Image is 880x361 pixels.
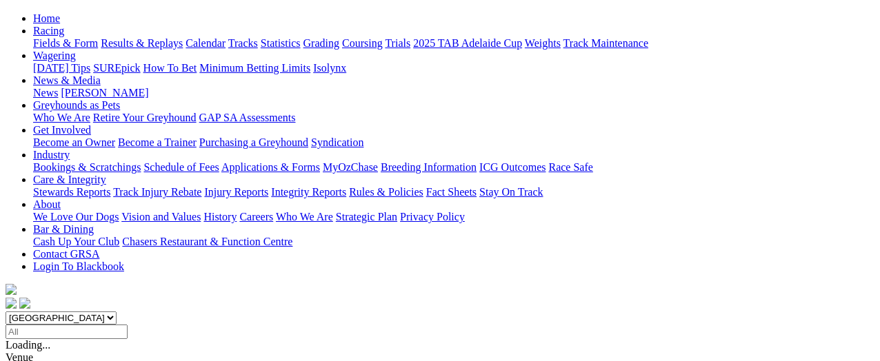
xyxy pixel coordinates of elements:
[525,37,561,49] a: Weights
[121,211,201,223] a: Vision and Values
[6,298,17,309] img: facebook.svg
[33,50,76,61] a: Wagering
[33,87,58,99] a: News
[19,298,30,309] img: twitter.svg
[261,37,301,49] a: Statistics
[479,161,546,173] a: ICG Outcomes
[33,12,60,24] a: Home
[33,99,120,111] a: Greyhounds as Pets
[33,186,874,198] div: Care & Integrity
[33,211,874,223] div: About
[204,186,268,198] a: Injury Reports
[342,37,383,49] a: Coursing
[271,186,346,198] a: Integrity Reports
[143,62,197,74] a: How To Bet
[563,37,648,49] a: Track Maintenance
[6,339,50,351] span: Loading...
[349,186,423,198] a: Rules & Policies
[33,211,119,223] a: We Love Our Dogs
[33,174,106,185] a: Care & Integrity
[118,136,197,148] a: Become a Trainer
[6,324,128,339] input: Select date
[221,161,320,173] a: Applications & Forms
[33,74,101,86] a: News & Media
[311,136,363,148] a: Syndication
[199,62,310,74] a: Minimum Betting Limits
[426,186,477,198] a: Fact Sheets
[93,62,140,74] a: SUREpick
[336,211,397,223] a: Strategic Plan
[33,87,874,99] div: News & Media
[33,136,874,149] div: Get Involved
[33,136,115,148] a: Become an Owner
[276,211,333,223] a: Who We Are
[33,236,874,248] div: Bar & Dining
[400,211,465,223] a: Privacy Policy
[143,161,219,173] a: Schedule of Fees
[33,248,99,260] a: Contact GRSA
[33,112,90,123] a: Who We Are
[199,112,296,123] a: GAP SA Assessments
[33,223,94,235] a: Bar & Dining
[228,37,258,49] a: Tracks
[239,211,273,223] a: Careers
[186,37,226,49] a: Calendar
[33,161,874,174] div: Industry
[548,161,592,173] a: Race Safe
[323,161,378,173] a: MyOzChase
[33,124,91,136] a: Get Involved
[479,186,543,198] a: Stay On Track
[203,211,237,223] a: History
[33,37,874,50] div: Racing
[113,186,201,198] a: Track Injury Rebate
[313,62,346,74] a: Isolynx
[33,260,124,272] a: Login To Blackbook
[33,25,64,37] a: Racing
[385,37,410,49] a: Trials
[33,149,70,161] a: Industry
[61,87,148,99] a: [PERSON_NAME]
[33,62,874,74] div: Wagering
[199,136,308,148] a: Purchasing a Greyhound
[413,37,522,49] a: 2025 TAB Adelaide Cup
[33,198,61,210] a: About
[122,236,292,247] a: Chasers Restaurant & Function Centre
[93,112,197,123] a: Retire Your Greyhound
[381,161,477,173] a: Breeding Information
[33,236,119,247] a: Cash Up Your Club
[33,62,90,74] a: [DATE] Tips
[33,186,110,198] a: Stewards Reports
[101,37,183,49] a: Results & Replays
[33,37,98,49] a: Fields & Form
[6,284,17,295] img: logo-grsa-white.png
[303,37,339,49] a: Grading
[33,161,141,173] a: Bookings & Scratchings
[33,112,874,124] div: Greyhounds as Pets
